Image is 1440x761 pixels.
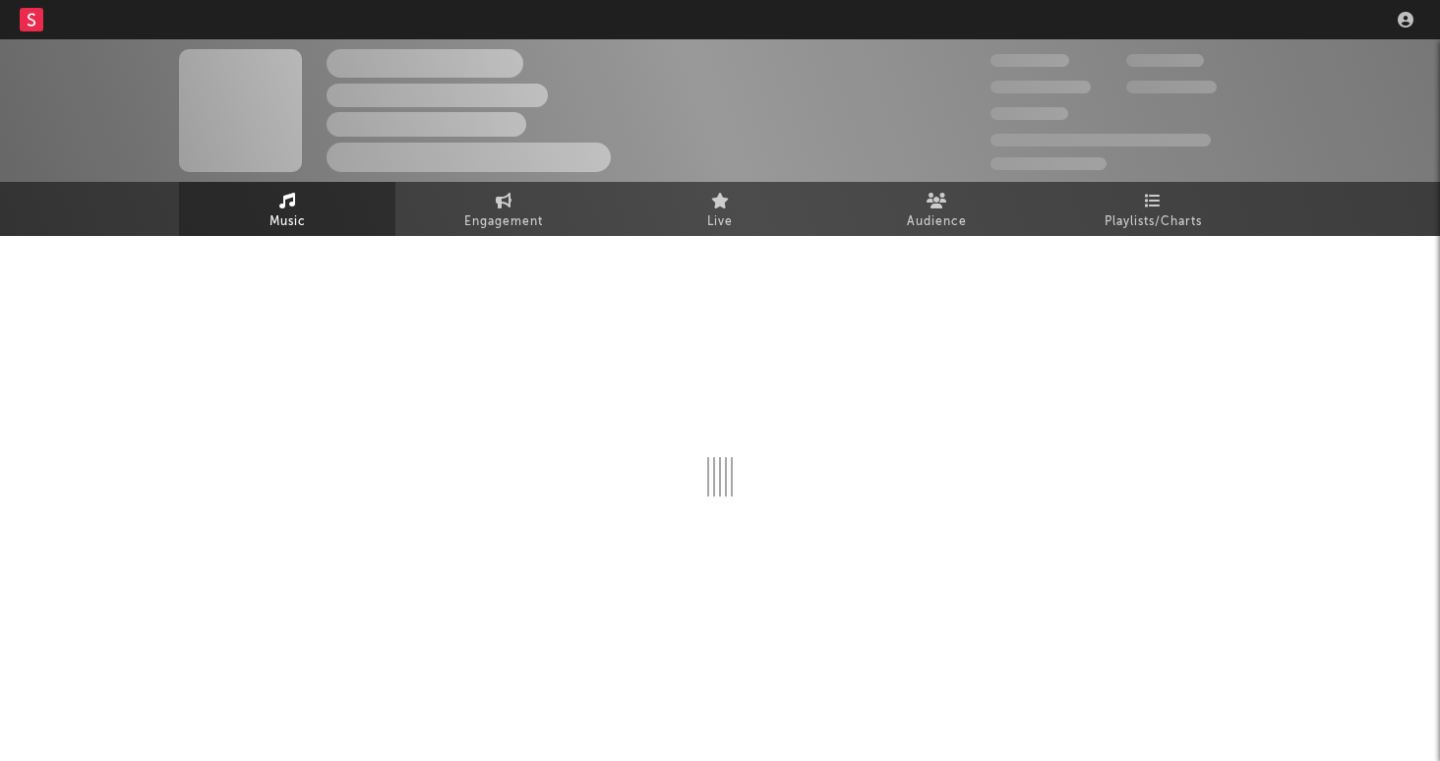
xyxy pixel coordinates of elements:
span: 50,000,000 [990,81,1091,93]
a: Live [612,182,828,236]
span: Live [707,210,733,234]
span: 100,000 [1126,54,1204,67]
span: 100,000 [990,107,1068,120]
span: 50,000,000 Monthly Listeners [990,134,1211,146]
a: Audience [828,182,1045,236]
a: Engagement [395,182,612,236]
a: Music [179,182,395,236]
span: 300,000 [990,54,1069,67]
a: Playlists/Charts [1045,182,1261,236]
span: Jump Score: 85.0 [990,157,1107,170]
span: Playlists/Charts [1105,210,1202,234]
span: Music [270,210,306,234]
span: Engagement [464,210,543,234]
span: Audience [907,210,967,234]
span: 1,000,000 [1126,81,1217,93]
